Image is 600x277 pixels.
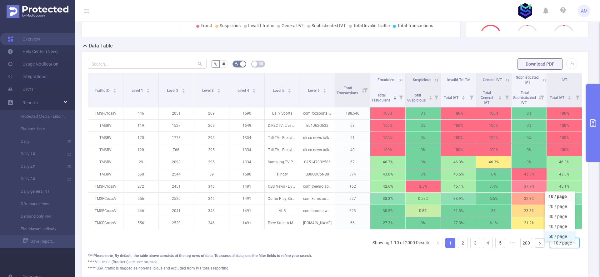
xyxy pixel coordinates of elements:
p: 0% [512,120,547,131]
a: PM relavant activaty [12,223,67,235]
p: 272 [123,181,158,192]
p: 0% [406,217,441,229]
p: 1491 [229,193,264,205]
p: slingtv [265,168,300,180]
p: 6.6% [476,193,511,205]
p: 42.6% [370,181,405,192]
span: General IVT [282,23,304,28]
p: 560 [123,168,158,180]
p: 100% [370,132,405,144]
p: 0% [406,168,441,180]
div: Sort [323,88,327,92]
p: 446 [123,107,158,119]
li: 1 [445,238,455,248]
p: 1649 [229,120,264,131]
i: icon: caret-up [147,88,150,90]
a: 3 [471,238,480,248]
p: 37.7% [512,181,547,192]
i: icon: caret-down [429,97,432,99]
i: Filter menu [467,87,476,107]
p: 100% [476,132,511,144]
p: TMSRCrossV [88,181,123,192]
i: icon: caret-down [113,90,116,92]
i: icon: table [259,62,263,66]
span: # [222,62,225,67]
span: Level 6 [308,88,321,93]
p: 2098 [159,156,194,168]
div: ***** SSAI traffic is flagged as non-malicious and excluded from IVT totals reporting [88,265,582,271]
p: 346 [194,217,229,229]
p: 43.6% [370,168,405,180]
p: 29 [123,156,158,168]
i: icon: caret-down [287,90,291,92]
p: 2051 [159,107,194,119]
p: 346 [194,205,229,217]
p: 1491 [229,205,264,217]
p: 38.9% [441,193,476,205]
p: 0.57% [406,193,441,205]
p: 0% [512,107,547,119]
div: *** Please note, By default, the table above consists of the top rows of data. To access all data... [88,253,582,259]
p: 0% [512,156,547,168]
i: icon: caret-down [217,90,221,92]
p: 446 [123,205,158,217]
span: Total IVT [550,96,565,100]
li: Next 5 Pages [508,238,518,248]
a: 200 [521,238,532,248]
p: 46.3% [441,156,476,168]
p: 295 [194,144,229,156]
span: Level 1 [132,88,144,93]
li: 50 / page [545,231,575,241]
p: Samsung TV Plus [265,156,300,168]
h2: Data Table [89,42,113,50]
button: Download PDF [517,58,562,70]
p: 295 [194,156,229,168]
span: Total Transactions [337,86,359,95]
p: B00ODC5N80 [300,168,335,180]
i: icon: caret-up [287,88,291,90]
p: [DOMAIN_NAME] [300,217,335,229]
span: Level 5 [273,88,285,93]
a: Save Report... [23,235,75,248]
span: Total Sophisticated IVT [513,91,536,105]
div: Sort [393,95,397,99]
p: 556 [123,193,158,205]
p: 1580 [229,168,264,180]
p: 269 [194,120,229,131]
div: Sort [287,88,291,92]
i: icon: caret-down [462,97,465,99]
p: 623 [335,205,370,217]
i: icon: caret-down [252,90,256,92]
span: Total Transactions [397,23,433,28]
span: Total Invalid Traffic [353,23,390,28]
p: 59 [194,168,229,180]
span: Invalid Traffic [447,78,470,82]
p: 100% [547,107,582,119]
i: icon: caret-down [182,90,185,92]
span: AM [581,5,587,17]
p: 21.2% [512,217,547,229]
p: 1334 [229,132,264,144]
p: 100% [370,107,405,119]
i: icon: caret-down [567,97,571,99]
p: 43.6% [547,168,582,180]
p: 2.5% [406,181,441,192]
p: 188,546 [335,107,370,119]
a: Users [7,83,33,95]
div: Sort [498,95,502,99]
span: Total Suspicious [407,93,427,102]
p: 209 [194,107,229,119]
div: Sort [429,95,432,99]
li: 200 [520,238,532,248]
p: 40 [335,144,370,156]
span: Suspicious [413,78,431,82]
p: 2520 [159,193,194,205]
i: icon: left [436,241,440,245]
p: TMSRCrossV [88,205,123,217]
p: DIRECTV: Live TV Streaming [265,120,300,131]
p: 100% [547,132,582,144]
p: 43.6% [512,168,547,180]
a: Daily 3# [12,173,67,185]
li: 30 / page [545,211,575,221]
a: Protected Media - Lidor report [12,110,67,123]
